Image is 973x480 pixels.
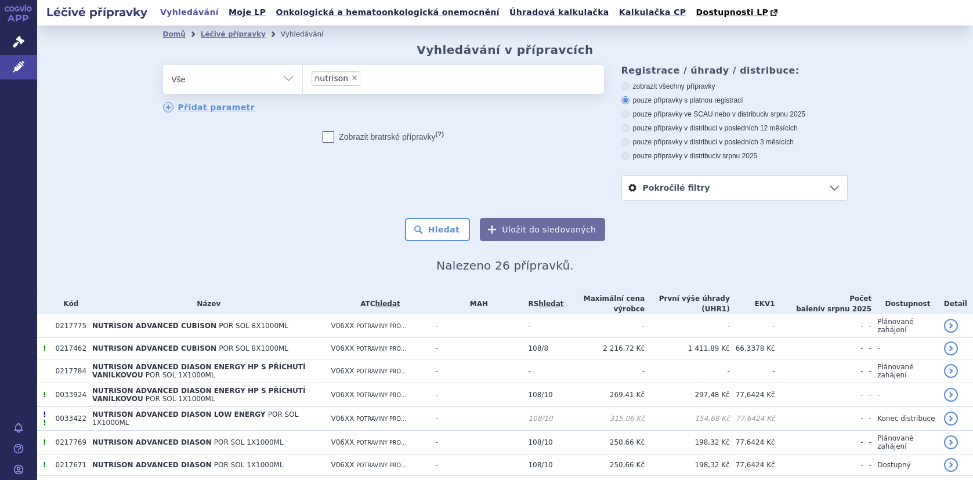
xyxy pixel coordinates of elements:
span: POTRAVINY PRO... [356,323,406,329]
td: 0217775 [50,314,86,338]
span: POTRAVINY PRO... [356,416,406,422]
td: - [863,431,872,454]
span: POTRAVINY PRO... [356,346,406,352]
td: - [775,431,863,454]
th: Dostupnost [871,293,938,314]
label: pouze přípravky s platnou registrací [621,96,848,105]
th: Maximální cena výrobce [564,293,645,314]
td: 250,66 Kč [564,454,645,476]
th: Detail [938,293,973,314]
td: 269,41 Kč [564,383,645,407]
td: 77,6424 Kč [730,383,775,407]
span: NUTRISON ADVANCED DIASON LOW ENERGY [92,410,266,419]
a: Dostupnosti LP [692,5,783,21]
span: Tento přípravek má více úhrad. [43,461,46,469]
span: 108/10 [528,461,552,469]
span: NUTRISON ADVANCED DIASON ENERGY HP S PŘÍCHUTÍ VANILKOVOU [92,387,305,403]
td: - [871,338,938,359]
th: EKV1 [730,293,775,314]
a: hledat [375,300,400,308]
td: Konec distribuce [871,407,938,431]
td: - [730,359,775,383]
td: 0033422 [50,407,86,431]
span: v srpnu 2025 [820,305,871,313]
input: nutrison [364,71,370,85]
h2: Léčivé přípravky [37,4,157,20]
td: 154,68 Kč [645,407,730,431]
span: POTRAVINY PRO... [356,392,406,398]
td: 198,32 Kč [645,454,730,476]
td: - [429,338,522,359]
span: V06XX [331,438,354,446]
a: Onkologická a hematoonkologická onemocnění [272,5,503,20]
span: POR SOL 1X1000ML [214,461,284,469]
td: - [645,314,730,338]
span: Tento přípravek má více úhrad. [43,391,46,399]
a: Pokročilé filtry [622,176,847,200]
td: 0217671 [50,454,86,476]
td: - [775,314,863,338]
span: POR SOL 8X1000ML [219,344,288,352]
span: Nalezeno 26 přípravků. [436,259,574,272]
label: zobrazit všechny přípravky [621,82,848,91]
td: - [775,407,863,431]
td: 66,3378 Kč [730,338,775,359]
span: POR SOL 1X1000ML [146,395,215,403]
span: V06XX [331,344,354,352]
a: Úhradová kalkulačka [506,5,613,20]
td: - [863,454,872,476]
th: Kód [50,293,86,314]
span: POTRAVINY PRO... [356,439,406,446]
td: 0033924 [50,383,86,407]
td: - [429,314,522,338]
span: v srpnu 2025 [765,110,805,118]
span: V06XX [331,367,354,375]
td: - [775,383,863,407]
td: 77,6424 Kč [730,431,775,454]
span: V06XX [331,414,354,423]
th: Název [86,293,325,314]
h3: Registrace / úhrady / distribuce: [621,65,848,76]
span: V06XX [331,391,354,399]
td: - [863,314,872,338]
label: pouze přípravky v distribuci v posledních 3 měsících [621,137,848,147]
span: 108/10 [528,438,552,446]
a: detail [944,341,958,355]
th: ATC [325,293,429,314]
td: - [429,431,522,454]
td: 1 411,89 Kč [645,338,730,359]
td: - [429,383,522,407]
span: NUTRISON ADVANCED CUBISON [92,344,216,352]
li: Vyhledávání [281,26,339,43]
a: detail [944,364,958,378]
span: NUTRISON ADVANCED DIASON [92,438,212,446]
span: Dostupnosti LP [696,8,768,17]
td: - [775,359,863,383]
a: detail [944,435,958,449]
span: NUTRISON ADVANCED DIASON ENERGY HP S PŘÍCHUTÍ VANILKOVOU [92,363,305,379]
td: - [522,314,563,338]
td: 198,32 Kč [645,431,730,454]
h2: Vyhledávání v přípravcích [417,43,594,57]
a: Moje LP [225,5,269,20]
td: - [863,407,872,431]
td: - [645,359,730,383]
button: Hledat [405,218,471,241]
label: pouze přípravky ve SCAU nebo v distribuci [621,110,848,119]
label: pouze přípravky v distribuci [621,151,848,161]
span: V06XX [331,322,354,330]
a: hledat [538,300,563,308]
abbr: (?) [436,130,444,138]
td: - [564,314,645,338]
td: - [863,359,872,383]
a: Domů [163,30,186,38]
td: Plánované zahájení [871,359,938,383]
td: 77,6424 Kč [730,454,775,476]
a: Přidat parametr [163,102,255,112]
span: POR SOL 1X1000ML [146,371,215,379]
a: Léčivé přípravky [201,30,266,38]
td: 0217462 [50,338,86,359]
td: - [775,338,863,359]
td: 0217784 [50,359,86,383]
span: v srpnu 2025 [717,152,757,160]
